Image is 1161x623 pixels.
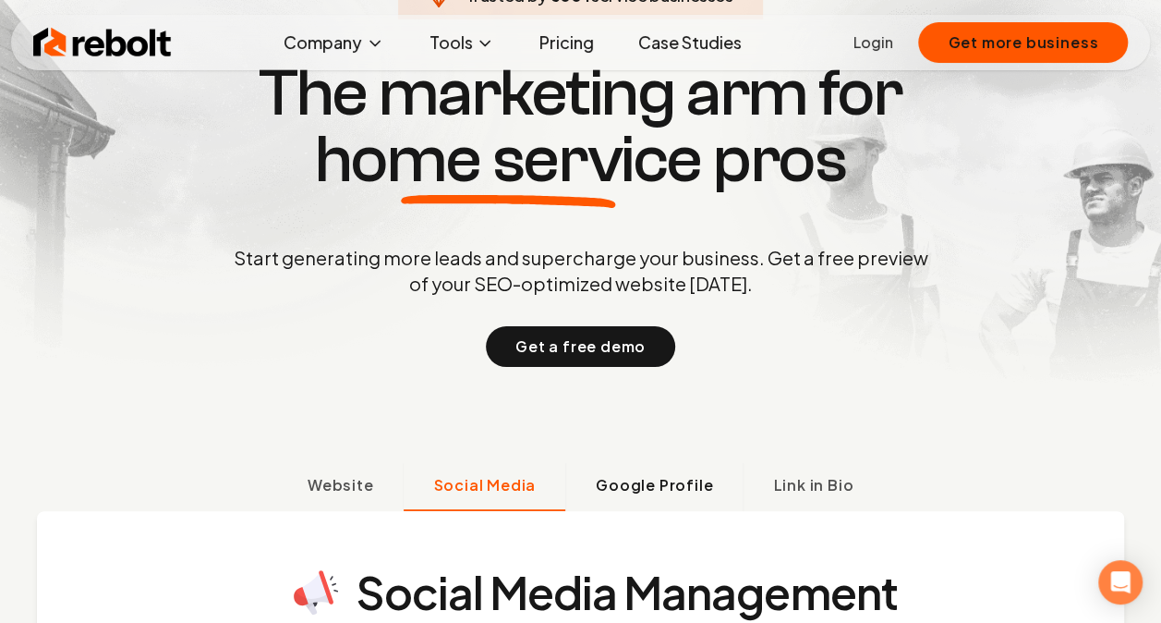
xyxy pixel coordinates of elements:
[565,463,743,511] button: Google Profile
[414,24,509,61] button: Tools
[357,570,898,615] h4: Social Media Management
[773,474,853,496] span: Link in Bio
[230,245,932,297] p: Start generating more leads and supercharge your business. Get a free preview of your SEO-optimiz...
[33,24,172,61] img: Rebolt Logo
[269,24,399,61] button: Company
[853,31,892,54] a: Login
[308,474,374,496] span: Website
[524,24,608,61] a: Pricing
[743,463,883,511] button: Link in Bio
[278,463,404,511] button: Website
[138,60,1024,193] h1: The marketing arm for pros
[918,22,1128,63] button: Get more business
[596,474,713,496] span: Google Profile
[486,326,675,367] button: Get a free demo
[403,463,565,511] button: Social Media
[623,24,756,61] a: Case Studies
[315,127,702,193] span: home service
[433,474,536,496] span: Social Media
[1098,560,1143,605] div: Open Intercom Messenger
